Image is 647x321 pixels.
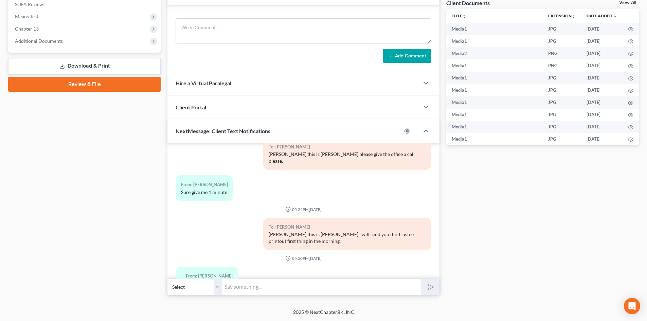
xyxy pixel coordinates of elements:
td: JPG [543,84,581,96]
span: SOFA Review [15,1,43,7]
td: [DATE] [581,109,623,121]
div: 05:24PM[DATE] [176,207,431,212]
span: Hire a Virtual Paralegal [176,80,231,86]
span: Means Test [15,14,38,19]
i: unfold_more [462,14,466,18]
td: JPG [543,121,581,133]
div: Open Intercom Messenger [624,298,640,314]
div: From: [PERSON_NAME] [181,181,228,189]
td: [DATE] [581,96,623,108]
td: JPG [543,35,581,47]
a: View All [619,0,636,5]
a: Titleunfold_more [452,13,466,18]
td: JPG [543,96,581,108]
div: To: [PERSON_NAME] [269,223,426,231]
td: PNG [543,59,581,72]
td: [DATE] [581,47,623,59]
span: Client Portal [176,104,206,110]
td: [DATE] [581,121,623,133]
td: Media1 [446,35,543,47]
a: Download & Print [8,58,161,74]
td: [DATE] [581,59,623,72]
i: unfold_more [572,14,576,18]
div: [PERSON_NAME] this is [PERSON_NAME] please give the office a call please. [269,151,426,164]
span: Chapter 13 [15,26,39,32]
div: 05:50PM[DATE] [176,255,431,261]
div: 2025 © NextChapterBK, INC [130,309,517,321]
td: [DATE] [581,133,623,145]
td: Media1 [446,59,543,72]
input: Say something... [222,279,421,295]
td: [DATE] [581,84,623,96]
div: From: [PERSON_NAME] [181,272,233,280]
div: [PERSON_NAME] this is [PERSON_NAME] I will send you the Trustee printout first thing in the morning. [269,231,426,245]
a: Review & File [8,77,161,92]
td: JPG [543,133,581,145]
td: Media1 [446,23,543,35]
span: NextMessage: Client Text Notifications [176,128,270,134]
td: PNG [543,47,581,59]
td: Media1 [446,109,543,121]
td: [DATE] [581,35,623,47]
td: Media1 [446,72,543,84]
div: Sure give me 1 minute [181,189,228,196]
td: Media1 [446,96,543,108]
td: [DATE] [581,72,623,84]
a: Date Added expand_more [587,13,617,18]
a: Extensionunfold_more [548,13,576,18]
div: To: [PERSON_NAME] [269,143,426,151]
td: Media1 [446,84,543,96]
button: Add Comment [383,49,431,63]
span: Additional Documents [15,38,63,44]
i: expand_more [613,14,617,18]
td: [DATE] [581,23,623,35]
td: JPG [543,72,581,84]
td: Media1 [446,121,543,133]
td: Media1 [446,133,543,145]
td: Media2 [446,47,543,59]
td: JPG [543,109,581,121]
td: JPG [543,23,581,35]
